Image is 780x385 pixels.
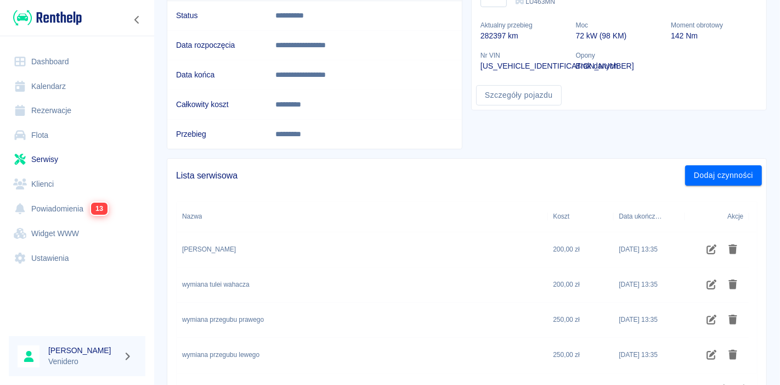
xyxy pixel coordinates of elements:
[9,246,145,271] a: Ustawienia
[182,201,202,232] div: Nazwa
[9,221,145,246] a: Widget WWW
[91,203,108,215] span: 13
[722,275,744,294] button: Usuń czynność
[176,69,258,80] h6: Data końca
[547,303,613,338] div: 250,00 zł
[619,201,664,232] div: Data ukończenia
[619,280,658,289] div: 18 wrz 2025, 13:35
[129,13,145,27] button: Zwiń nawigację
[576,60,663,72] p: Brak danych
[9,9,82,27] a: Renthelp logo
[547,267,613,303] div: 200,00 zł
[9,196,145,221] a: Powiadomienia13
[701,310,722,329] button: Edytuj czynność
[576,51,663,60] p: Opony
[671,30,758,42] p: 142 Nm
[9,98,145,123] a: Rezerwacje
[182,315,264,325] div: wymiana przegubu prawego
[9,49,145,74] a: Dashboard
[476,85,562,105] a: Szczegóły pojazdu
[176,129,258,140] h6: Przebieg
[576,30,663,42] p: 72 kW (98 KM)
[182,244,236,254] div: wymiana wahacza
[481,51,567,60] p: Nr VIN
[481,20,567,30] p: Aktualny przebieg
[722,345,744,364] button: Usuń czynność
[547,232,613,267] div: 200,00 zł
[619,244,658,254] div: 18 wrz 2025, 13:35
[576,20,663,30] p: Moc
[547,338,613,373] div: 250,00 zł
[701,240,722,259] button: Edytuj czynność
[685,201,749,232] div: Akcje
[48,345,118,356] h6: [PERSON_NAME]
[664,209,679,224] button: Sort
[176,10,258,21] h6: Status
[481,30,567,42] p: 282397 km
[547,201,613,232] div: Koszt
[176,99,258,110] h6: Całkowity koszt
[569,209,585,224] button: Sort
[727,201,743,232] div: Akcje
[685,165,762,186] button: Dodaj czynności
[9,147,145,172] a: Serwisy
[701,345,722,364] button: Edytuj czynność
[722,240,744,259] button: Usuń czynność
[701,275,722,294] button: Edytuj czynność
[48,356,118,367] p: Venidero
[9,172,145,197] a: Klienci
[619,315,658,325] div: 18 wrz 2025, 13:35
[9,74,145,99] a: Kalendarz
[722,310,744,329] button: Usuń czynność
[553,201,569,232] div: Koszt
[13,9,82,27] img: Renthelp logo
[176,170,685,181] span: Lista serwisowa
[177,201,547,232] div: Nazwa
[176,40,258,51] h6: Data rozpoczęcia
[202,209,217,224] button: Sort
[9,123,145,148] a: Flota
[671,20,758,30] p: Moment obrotowy
[182,350,259,360] div: wymiana przegubu lewego
[613,201,685,232] div: Data ukończenia
[182,280,250,289] div: wymiana tulei wahacza
[481,60,567,72] p: [US_VEHICLE_IDENTIFICATION_NUMBER]
[619,350,658,360] div: 18 wrz 2025, 13:35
